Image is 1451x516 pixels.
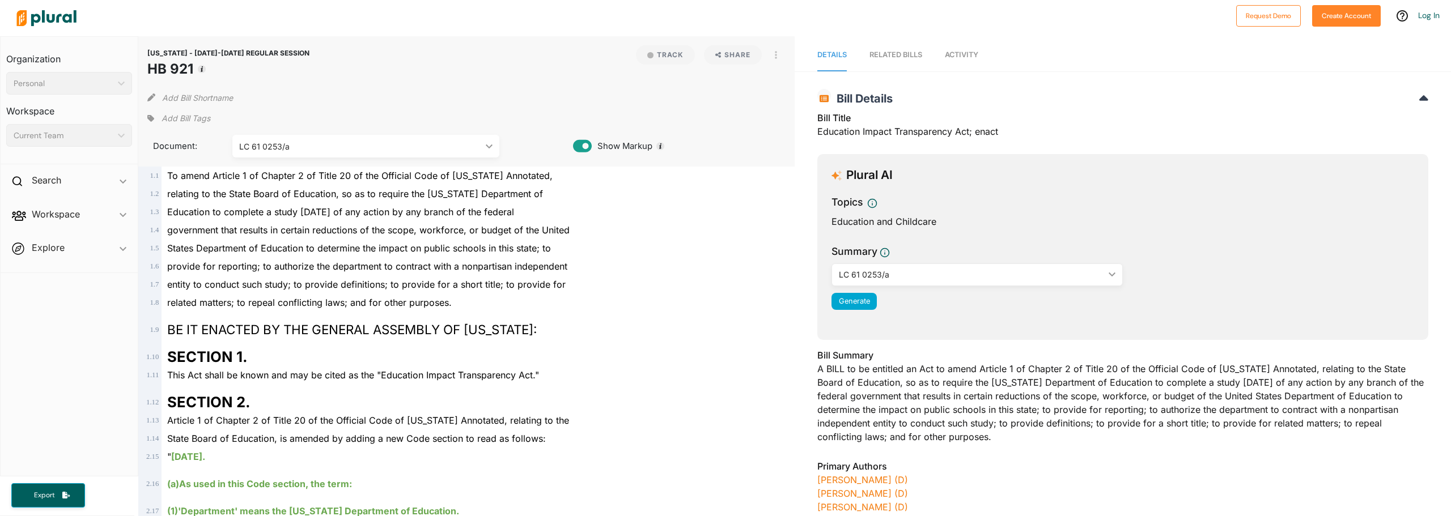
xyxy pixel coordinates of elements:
button: Share [699,45,767,65]
div: LC 61 0253/a [839,268,1104,280]
h3: Plural AI [846,168,893,182]
span: Details [817,50,847,59]
strong: SECTION 2. [167,393,251,411]
span: Add Bill Tags [162,113,210,124]
span: 1 . 4 [150,226,159,234]
button: Share [704,45,762,65]
button: Create Account [1312,5,1381,27]
span: State Board of Education, is amended by adding a new Code section to read as follows: [167,433,546,444]
button: Add Bill Shortname [162,88,233,106]
div: Add tags [147,110,210,127]
span: Show Markup [592,140,652,152]
div: Education and Childcare [831,215,1414,228]
h3: Bill Title [817,111,1428,125]
span: 1 . 11 [146,371,159,379]
a: [PERSON_NAME] (D) [817,488,908,499]
span: government that results in certain reductions of the scope, workforce, or budget of the United [167,224,570,236]
button: Request Demo [1236,5,1301,27]
a: [PERSON_NAME] (D) [817,501,908,513]
span: entity to conduct such study; to provide definitions; to provide for a short title; to provide for [167,279,566,290]
span: To amend Article 1 of Chapter 2 of Title 20 of the Official Code of [US_STATE] Annotated, [167,170,553,181]
ins: As used in this Code section, the term: [167,478,352,489]
a: Log In [1418,10,1440,20]
h3: Topics [831,195,863,210]
span: [US_STATE] - [DATE]-[DATE] REGULAR SESSION [147,49,309,57]
span: Bill Details [831,92,893,105]
span: " [167,451,205,462]
h2: Search [32,174,61,186]
h3: Summary [831,244,877,259]
div: Education Impact Transparency Act; enact [817,111,1428,145]
h3: Bill Summary [817,348,1428,362]
h3: Primary Authors [817,459,1428,473]
button: Export [11,483,85,508]
span: Export [26,491,62,500]
span: 1 . 5 [150,244,159,252]
h3: Organization [6,42,132,67]
span: This Act shall be known and may be cited as the "Education Impact Transparency Act." [167,369,539,381]
h3: Workspace [6,95,132,120]
div: Personal [14,78,113,89]
strong: (a) [167,478,179,489]
span: 1 . 13 [146,416,159,424]
strong: SECTION 1. [167,348,248,365]
span: relating to the State Board of Education, so as to require the [US_STATE] Department of [167,188,543,199]
span: Activity [945,50,978,59]
div: RELATED BILLS [869,49,922,60]
span: States Department of Education to determine the impact on public schools in this state; to [167,242,551,254]
h1: HB 921 [147,59,309,79]
span: 1 . 1 [150,172,159,180]
a: Details [817,39,847,71]
span: 1 . 3 [150,208,159,216]
span: Education to complete a study [DATE] of any action by any branch of the federal [167,206,514,218]
span: Article 1 of Chapter 2 of Title 20 of the Official Code of [US_STATE] Annotated, relating to the [167,415,569,426]
a: [PERSON_NAME] (D) [817,474,908,485]
div: LC 61 0253/a [239,140,481,152]
span: provide for reporting; to authorize the department to contract with a nonpartisan independent [167,261,567,272]
span: 1 . 8 [150,298,159,306]
span: BE IT ENACTED BY THE GENERAL ASSEMBLY OF [US_STATE]: [167,322,537,337]
span: related matters; to repeal conflicting laws; and for other purposes. [167,297,452,308]
div: Tooltip anchor [655,141,665,151]
span: 1 . 12 [146,398,159,406]
span: Document: [147,140,218,152]
button: Generate [831,293,877,310]
a: Request Demo [1236,9,1301,21]
a: Create Account [1312,9,1381,21]
span: 1 . 9 [150,326,159,334]
span: 1 . 10 [146,353,159,361]
span: 1 . 7 [150,280,159,288]
button: Track [636,45,695,65]
div: A BILL to be entitled an Act to amend Article 1 of Chapter 2 of Title 20 of the Official Code of ... [817,348,1428,450]
a: Activity [945,39,978,71]
span: 1 . 14 [146,434,159,442]
span: 2 . 15 [146,453,159,460]
span: 1 . 2 [150,190,159,198]
ins: [DATE]. [171,451,205,462]
span: Generate [839,297,870,305]
div: Tooltip anchor [197,64,207,74]
div: Current Team [14,130,113,142]
span: 2 . 16 [146,480,159,488]
span: 2 . 17 [146,507,159,515]
span: 1 . 6 [150,262,159,270]
a: RELATED BILLS [869,39,922,71]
